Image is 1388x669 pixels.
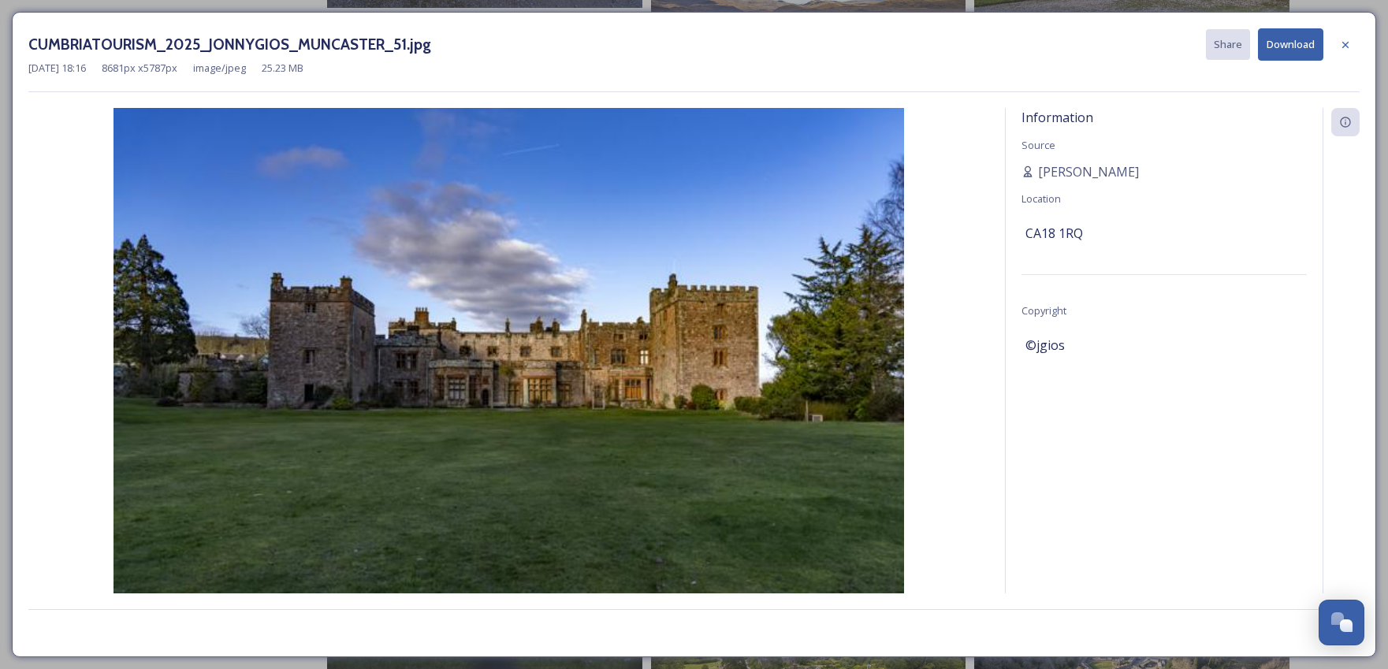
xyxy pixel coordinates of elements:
button: Open Chat [1319,600,1364,645]
span: Information [1021,109,1093,126]
img: 0dba51c1-d23e-428c-b4c0-32a2161fcfd8.jpg [28,108,989,635]
span: Copyright [1021,303,1066,318]
span: Location [1021,191,1061,206]
span: Source [1021,138,1055,152]
span: 8681 px x 5787 px [102,61,177,76]
span: ©jgios [1025,336,1065,355]
span: [PERSON_NAME] [1038,162,1139,181]
span: 25.23 MB [262,61,303,76]
span: image/jpeg [193,61,246,76]
button: Share [1206,29,1250,60]
button: Download [1258,28,1323,61]
span: [DATE] 18:16 [28,61,86,76]
h3: CUMBRIATOURISM_2025_JONNYGIOS_MUNCASTER_51.jpg [28,33,431,56]
span: CA18 1RQ [1025,224,1083,243]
